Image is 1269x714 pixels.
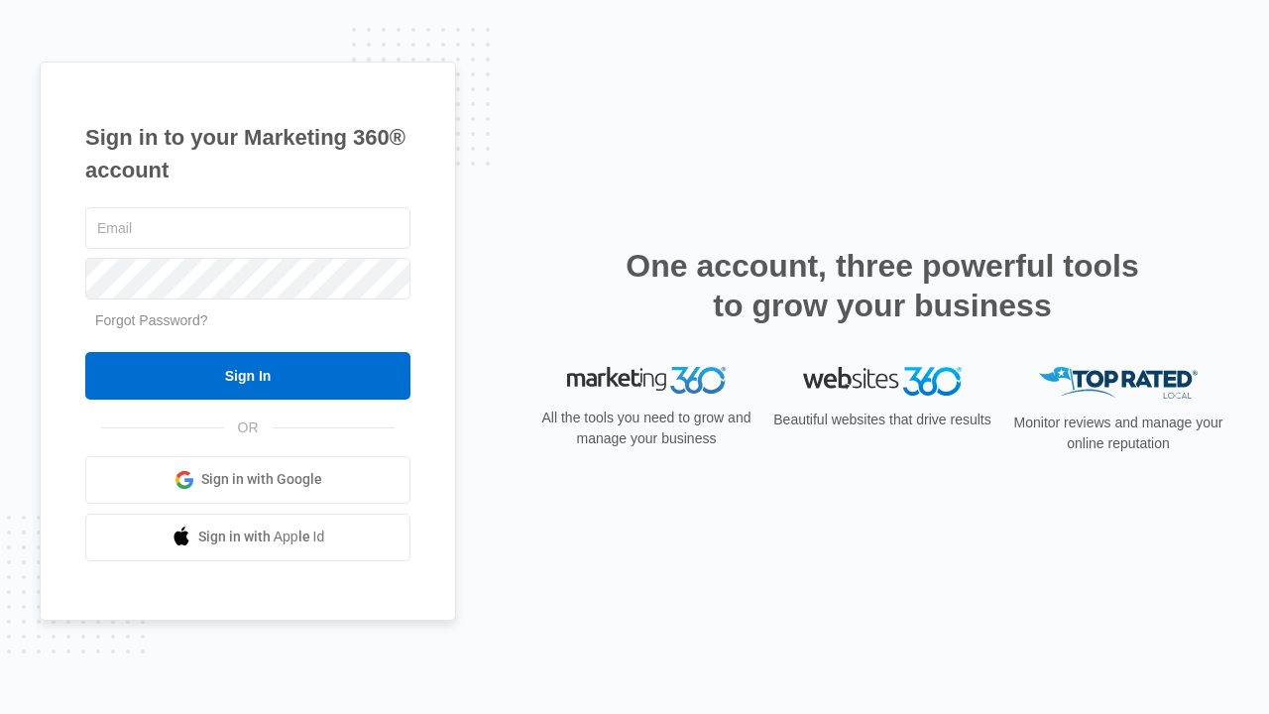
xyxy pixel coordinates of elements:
[620,246,1145,325] h2: One account, three powerful tools to grow your business
[85,121,410,186] h1: Sign in to your Marketing 360® account
[224,417,273,438] span: OR
[535,408,757,449] p: All the tools you need to grow and manage your business
[85,352,410,400] input: Sign In
[1007,413,1229,454] p: Monitor reviews and manage your online reputation
[567,367,726,395] img: Marketing 360
[85,456,410,504] a: Sign in with Google
[201,469,322,490] span: Sign in with Google
[771,410,993,430] p: Beautiful websites that drive results
[198,527,325,547] span: Sign in with Apple Id
[803,367,962,396] img: Websites 360
[85,514,410,561] a: Sign in with Apple Id
[85,207,410,249] input: Email
[1039,367,1198,400] img: Top Rated Local
[95,312,208,328] a: Forgot Password?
